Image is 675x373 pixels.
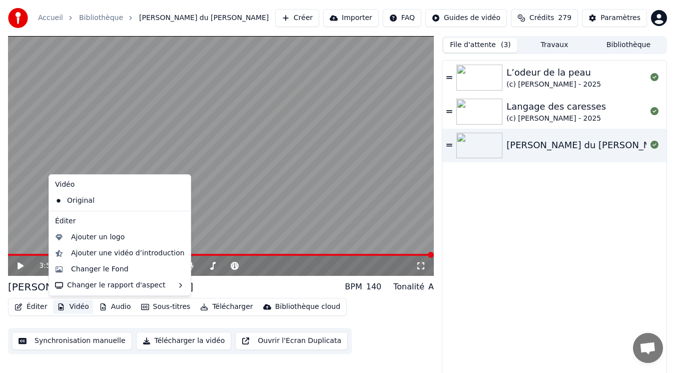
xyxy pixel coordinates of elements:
span: ( 3 ) [501,40,511,50]
div: Tonalité [393,281,424,293]
button: Paramètres [582,9,647,27]
button: Éditer [11,300,51,314]
div: Ajouter une vidéo d’introduction [71,248,185,258]
button: File d'attente [443,38,517,53]
button: Bibliothèque [591,38,665,53]
span: [PERSON_NAME] du [PERSON_NAME] [139,13,269,23]
span: Crédits [529,13,554,23]
div: Changer le Fond [71,264,129,274]
div: 140 [366,281,382,293]
div: [PERSON_NAME] du [PERSON_NAME] [506,138,673,152]
div: BPM [345,281,362,293]
div: Changer le rapport d'aspect [51,277,189,293]
button: Vidéo [53,300,93,314]
button: Travaux [517,38,591,53]
img: youka [8,8,28,28]
button: Synchronisation manuelle [12,332,132,350]
button: Ouvrir l'Ecran Duplicata [235,332,348,350]
div: L’odeur de la peau [506,66,601,80]
button: Télécharger [196,300,257,314]
button: Guides de vidéo [425,9,507,27]
div: (c) [PERSON_NAME] - 2025 [506,114,606,124]
div: Vidéo [51,177,189,193]
button: Créer [275,9,319,27]
button: Télécharger la vidéo [136,332,232,350]
div: [PERSON_NAME] du [PERSON_NAME] [8,280,193,294]
div: Original [51,193,174,209]
a: Accueil [38,13,63,23]
div: (c) [PERSON_NAME] - 2025 [506,80,601,90]
div: Paramètres [600,13,640,23]
span: 279 [558,13,571,23]
button: FAQ [383,9,421,27]
button: Importer [323,9,379,27]
a: Bibliothèque [79,13,123,23]
span: 3:50 [39,261,55,271]
div: Ajouter un logo [71,232,125,242]
div: Éditer [51,213,189,229]
button: Sous-titres [137,300,195,314]
button: Crédits279 [511,9,578,27]
nav: breadcrumb [38,13,269,23]
div: / [39,261,63,271]
button: Audio [95,300,135,314]
div: Langage des caresses [506,100,606,114]
div: A [428,281,434,293]
div: Ouvrir le chat [633,333,663,363]
div: Bibliothèque cloud [275,302,340,312]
